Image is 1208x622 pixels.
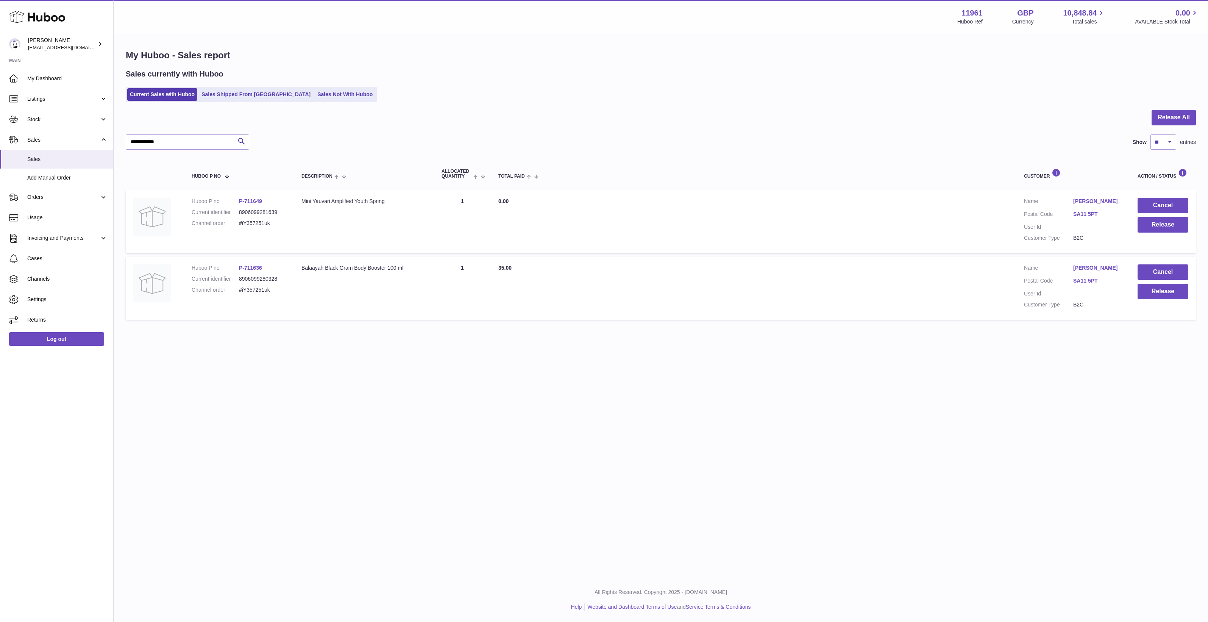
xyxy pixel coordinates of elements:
span: entries [1180,139,1196,146]
dt: Current identifier [192,275,239,283]
span: [EMAIL_ADDRESS][DOMAIN_NAME] [28,44,111,50]
button: Release All [1152,110,1196,125]
dt: Postal Code [1024,211,1073,220]
dt: Postal Code [1024,277,1073,286]
span: Total sales [1072,18,1105,25]
span: AVAILABLE Stock Total [1135,18,1199,25]
a: Service Terms & Conditions [686,604,751,610]
button: Release [1138,284,1188,299]
a: [PERSON_NAME] [1073,264,1122,272]
button: Cancel [1138,264,1188,280]
button: Release [1138,217,1188,233]
span: Usage [27,214,108,221]
dt: Name [1024,264,1073,273]
a: P-711636 [239,265,262,271]
span: Sales [27,156,108,163]
span: Cases [27,255,108,262]
strong: 11961 [961,8,983,18]
img: no-photo.jpg [133,198,171,236]
span: 0.00 [498,198,509,204]
dt: Customer Type [1024,234,1073,242]
div: Balaayah Black Gram Body Booster 100 ml [301,264,426,272]
h2: Sales currently with Huboo [126,69,223,79]
span: 10,848.84 [1063,8,1097,18]
span: Listings [27,95,100,103]
label: Show [1133,139,1147,146]
td: 1 [434,190,491,253]
span: Stock [27,116,100,123]
li: and [585,603,751,611]
td: 1 [434,257,491,320]
a: [PERSON_NAME] [1073,198,1122,205]
dt: Channel order [192,220,239,227]
span: Add Manual Order [27,174,108,181]
span: Sales [27,136,100,144]
span: 0.00 [1175,8,1190,18]
a: Sales Not With Huboo [315,88,375,101]
a: Sales Shipped From [GEOGRAPHIC_DATA] [199,88,313,101]
dd: B2C [1073,301,1122,308]
dt: Name [1024,198,1073,207]
span: Returns [27,316,108,324]
div: Currency [1012,18,1034,25]
dt: Channel order [192,286,239,294]
span: Settings [27,296,108,303]
dt: Huboo P no [192,198,239,205]
a: 0.00 AVAILABLE Stock Total [1135,8,1199,25]
dd: #iY357251uk [239,286,286,294]
span: Description [301,174,332,179]
dt: User Id [1024,223,1073,231]
a: Current Sales with Huboo [127,88,197,101]
h1: My Huboo - Sales report [126,49,1196,61]
span: My Dashboard [27,75,108,82]
a: 10,848.84 Total sales [1063,8,1105,25]
span: Orders [27,194,100,201]
img: no-photo.jpg [133,264,171,302]
a: P-711649 [239,198,262,204]
dt: Customer Type [1024,301,1073,308]
dd: #iY357251uk [239,220,286,227]
div: Mini Yauvari Amplified Youth Spring [301,198,426,205]
a: Log out [9,332,104,346]
dd: 8906099281639 [239,209,286,216]
a: Help [571,604,582,610]
span: Channels [27,275,108,283]
div: [PERSON_NAME] [28,37,96,51]
dd: B2C [1073,234,1122,242]
span: Total paid [498,174,525,179]
span: Invoicing and Payments [27,234,100,242]
span: Huboo P no [192,174,221,179]
img: internalAdmin-11961@internal.huboo.com [9,38,20,50]
p: All Rights Reserved. Copyright 2025 - [DOMAIN_NAME] [120,589,1202,596]
button: Cancel [1138,198,1188,213]
a: Website and Dashboard Terms of Use [587,604,677,610]
a: SA11 5PT [1073,277,1122,284]
dt: Current identifier [192,209,239,216]
div: Customer [1024,169,1122,179]
dd: 8906099280328 [239,275,286,283]
strong: GBP [1017,8,1033,18]
div: Action / Status [1138,169,1188,179]
span: ALLOCATED Quantity [442,169,471,179]
a: SA11 5PT [1073,211,1122,218]
dt: Huboo P no [192,264,239,272]
dt: User Id [1024,290,1073,297]
div: Huboo Ref [957,18,983,25]
span: 35.00 [498,265,512,271]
